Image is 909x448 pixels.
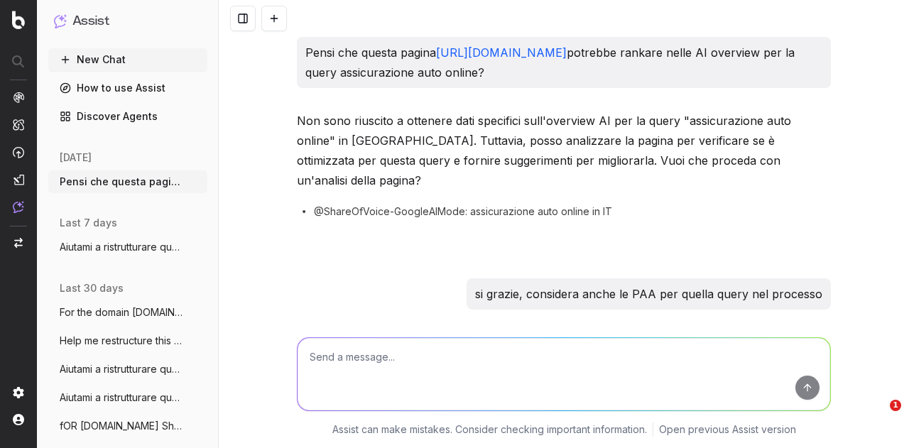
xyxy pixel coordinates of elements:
img: Assist [54,14,67,28]
img: Intelligence [13,119,24,131]
button: For the domain [DOMAIN_NAME] identi [48,301,207,324]
span: 1 [890,400,901,411]
iframe: Intercom live chat [861,400,895,434]
span: Aiutami a ristrutturare questo articolo [60,362,185,376]
a: Open previous Assist version [659,422,796,437]
span: last 7 days [60,216,117,230]
span: @ShareOfVoice-GoogleAIMode: assicurazione auto online in IT [314,204,612,219]
span: Aiutami a ristrutturare questo articolo [60,240,185,254]
button: Help me restructure this article so that [48,329,207,352]
span: Aiutami a ristrutturare questo articolo [60,390,185,405]
button: Pensi che questa pagina [URL] [48,170,207,193]
button: New Chat [48,48,207,71]
button: Aiutami a ristrutturare questo articolo [48,236,207,258]
button: Assist [54,11,202,31]
img: Activation [13,146,24,158]
span: For the domain [DOMAIN_NAME] identi [60,305,185,319]
img: Switch project [14,238,23,248]
img: Setting [13,387,24,398]
span: Pensi che questa pagina [URL] [60,175,185,189]
a: Discover Agents [48,105,207,128]
img: Botify logo [12,11,25,29]
p: Non sono riuscito a ottenere dati specifici sull'overview AI per la query "assicurazione auto onl... [297,111,831,190]
button: Aiutami a ristrutturare questo articolo [48,386,207,409]
p: Pensi che questa pagina potrebbe rankare nelle AI overview per la query assicurazione auto online? [305,43,822,82]
a: [URL][DOMAIN_NAME] [436,45,567,60]
h1: Assist [72,11,109,31]
span: fOR [DOMAIN_NAME] Show me the [60,419,185,433]
img: Assist [13,201,24,213]
p: Assist can make mistakes. Consider checking important information. [332,422,647,437]
span: [DATE] [60,151,92,165]
img: Analytics [13,92,24,103]
button: fOR [DOMAIN_NAME] Show me the [48,415,207,437]
span: Help me restructure this article so that [60,334,185,348]
button: Aiutami a ristrutturare questo articolo [48,358,207,381]
img: Studio [13,174,24,185]
span: last 30 days [60,281,124,295]
img: My account [13,414,24,425]
p: si grazie, considera anche le PAA per quella query nel processo [475,284,822,304]
a: How to use Assist [48,77,207,99]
